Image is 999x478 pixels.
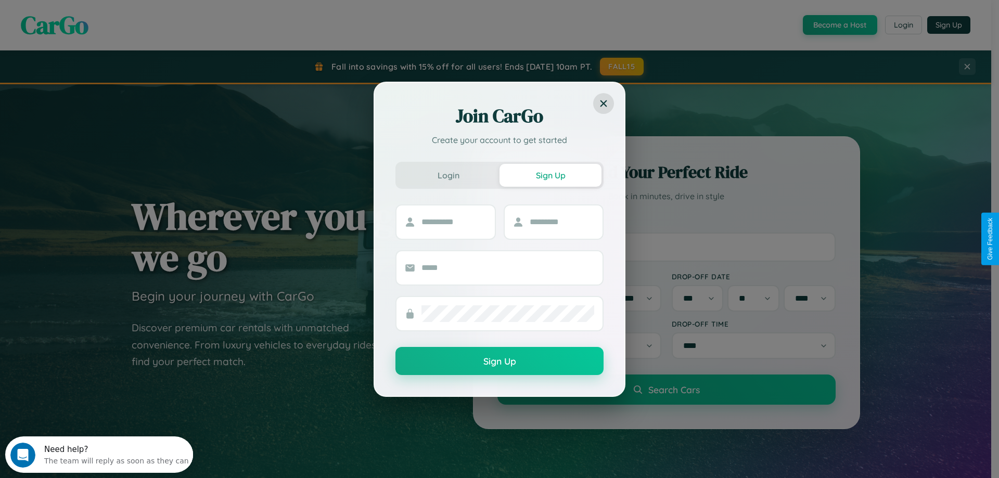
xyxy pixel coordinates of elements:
[395,134,604,146] p: Create your account to get started
[39,17,184,28] div: The team will reply as soon as they can
[398,164,499,187] button: Login
[987,218,994,260] div: Give Feedback
[39,9,184,17] div: Need help?
[499,164,601,187] button: Sign Up
[4,4,194,33] div: Open Intercom Messenger
[395,104,604,128] h2: Join CarGo
[5,436,193,473] iframe: Intercom live chat discovery launcher
[395,347,604,375] button: Sign Up
[10,443,35,468] iframe: Intercom live chat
